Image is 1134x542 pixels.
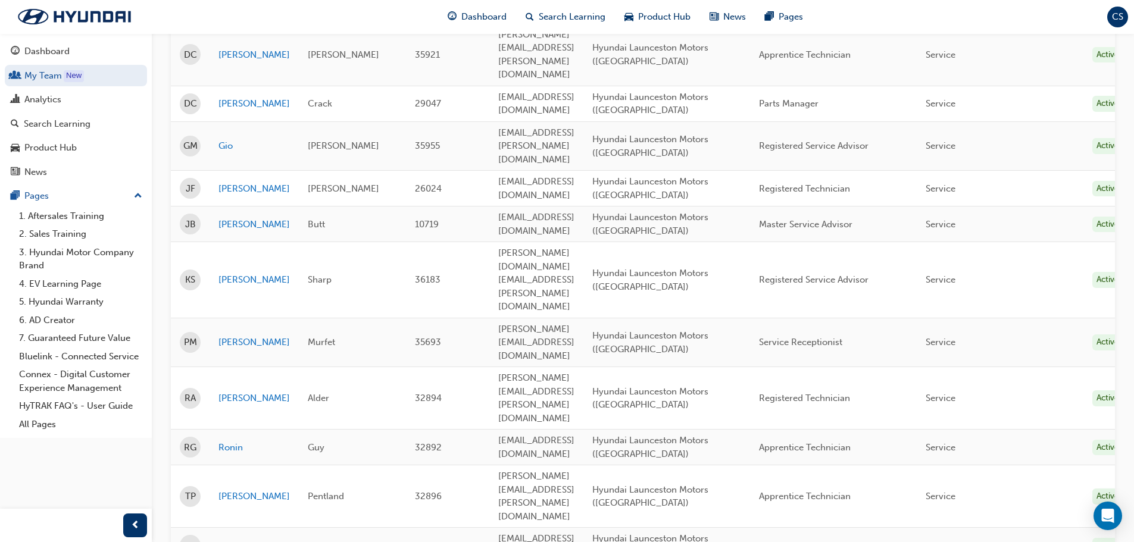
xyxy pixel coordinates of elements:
span: prev-icon [131,518,140,533]
div: Active [1092,334,1123,350]
span: [EMAIL_ADDRESS][DOMAIN_NAME] [498,212,574,236]
span: Registered Service Advisor [759,140,869,151]
span: GM [183,139,198,153]
a: search-iconSearch Learning [516,5,615,29]
a: car-iconProduct Hub [615,5,700,29]
div: Active [1092,181,1123,197]
div: Product Hub [24,141,77,155]
span: Registered Service Advisor [759,274,869,285]
a: All Pages [14,415,147,434]
span: pages-icon [11,191,20,202]
span: RA [185,391,196,405]
span: Alder [308,393,329,403]
span: Service [926,442,955,453]
span: [EMAIL_ADDRESS][DOMAIN_NAME] [498,92,574,116]
a: News [5,161,147,183]
div: News [24,165,47,179]
span: 29047 [415,98,441,109]
div: Active [1092,440,1123,456]
span: [PERSON_NAME][DOMAIN_NAME][EMAIL_ADDRESS][PERSON_NAME][DOMAIN_NAME] [498,247,574,312]
span: Guy [308,442,324,453]
span: Service [926,337,955,347]
div: Active [1092,390,1123,406]
span: [EMAIL_ADDRESS][DOMAIN_NAME] [498,176,574,200]
a: Ronin [218,441,290,455]
span: DC [184,48,197,62]
div: Open Intercom Messenger [1094,502,1122,530]
span: 10719 [415,219,439,230]
span: guage-icon [448,10,457,24]
span: KS [185,273,195,287]
span: 32894 [415,393,442,403]
span: Service Receptionist [759,337,842,347]
span: Hyundai Launceston Motors ([GEOGRAPHIC_DATA]) [592,330,708,355]
a: [PERSON_NAME] [218,97,290,111]
span: Hyundai Launceston Motors ([GEOGRAPHIC_DATA]) [592,42,708,67]
div: Active [1092,47,1123,63]
span: Hyundai Launceston Motors ([GEOGRAPHIC_DATA]) [592,212,708,236]
div: Active [1092,96,1123,112]
div: Search Learning [24,117,90,131]
span: Dashboard [461,10,507,24]
span: 35955 [415,140,440,151]
a: [PERSON_NAME] [218,490,290,503]
span: Registered Technician [759,183,850,194]
span: [PERSON_NAME][EMAIL_ADDRESS][PERSON_NAME][DOMAIN_NAME] [498,372,574,424]
span: Crack [308,98,332,109]
span: PM [184,336,197,349]
span: Parts Manager [759,98,819,109]
span: [EMAIL_ADDRESS][PERSON_NAME][DOMAIN_NAME] [498,127,574,165]
a: Gio [218,139,290,153]
a: HyTRAK FAQ's - User Guide [14,397,147,415]
div: Dashboard [24,45,70,58]
div: Analytics [24,93,61,106]
div: Active [1092,488,1123,505]
span: 36183 [415,274,441,285]
a: Analytics [5,89,147,111]
span: up-icon [134,189,142,204]
span: Murfet [308,337,335,347]
span: guage-icon [11,46,20,57]
a: 4. EV Learning Page [14,275,147,293]
span: Service [926,183,955,194]
span: Service [926,491,955,502]
a: pages-iconPages [755,5,813,29]
span: Pages [779,10,803,24]
span: 35693 [415,337,441,347]
span: Hyundai Launceston Motors ([GEOGRAPHIC_DATA]) [592,268,708,292]
span: CS [1112,10,1123,24]
a: Bluelink - Connected Service [14,347,147,366]
span: 32896 [415,491,442,502]
span: Hyundai Launceston Motors ([GEOGRAPHIC_DATA]) [592,484,708,509]
span: Hyundai Launceston Motors ([GEOGRAPHIC_DATA]) [592,176,708,200]
button: Pages [5,185,147,207]
span: [PERSON_NAME][EMAIL_ADDRESS][PERSON_NAME][DOMAIN_NAME] [498,471,574,522]
span: Master Service Advisor [759,219,852,230]
span: Service [926,98,955,109]
a: 2. Sales Training [14,225,147,243]
div: Pages [24,189,49,203]
span: car-icon [11,143,20,153]
a: Connex - Digital Customer Experience Management [14,365,147,397]
a: [PERSON_NAME] [218,391,290,405]
a: Product Hub [5,137,147,159]
span: 26024 [415,183,442,194]
span: Product Hub [638,10,691,24]
span: Pentland [308,491,344,502]
span: News [723,10,746,24]
span: people-icon [11,71,20,82]
span: Service [926,140,955,151]
a: 1. Aftersales Training [14,207,147,225]
span: [PERSON_NAME][EMAIL_ADDRESS][DOMAIN_NAME] [498,324,574,361]
span: Hyundai Launceston Motors ([GEOGRAPHIC_DATA]) [592,386,708,411]
span: news-icon [710,10,718,24]
button: CS [1107,7,1128,27]
span: 32892 [415,442,442,453]
button: DashboardMy TeamAnalyticsSearch LearningProduct HubNews [5,38,147,185]
a: [PERSON_NAME] [218,218,290,231]
a: news-iconNews [700,5,755,29]
span: Registered Technician [759,393,850,403]
a: [PERSON_NAME] [218,273,290,287]
a: My Team [5,65,147,87]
